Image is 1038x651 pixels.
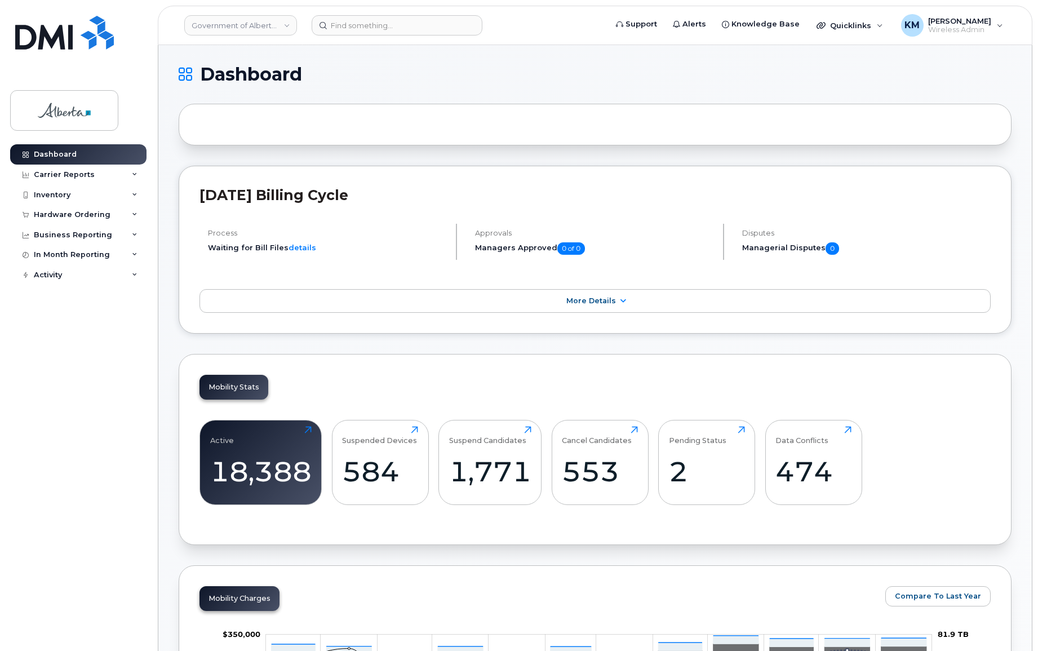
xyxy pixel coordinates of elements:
span: 0 [826,242,839,255]
h4: Disputes [742,229,991,237]
a: Suspended Devices584 [342,426,418,498]
h4: Approvals [475,229,713,237]
h4: Process [208,229,446,237]
div: 553 [562,455,638,488]
span: More Details [566,296,616,305]
h5: Managerial Disputes [742,242,991,255]
div: Pending Status [669,426,726,445]
a: Cancel Candidates553 [562,426,638,498]
a: details [289,243,316,252]
div: Suspended Devices [342,426,417,445]
a: Data Conflicts474 [775,426,851,498]
div: 2 [669,455,745,488]
tspan: $350,000 [223,630,260,639]
div: 584 [342,455,418,488]
div: Suspend Candidates [449,426,526,445]
div: 474 [775,455,851,488]
span: Dashboard [200,66,302,83]
tspan: 81.9 TB [938,630,969,639]
a: Active18,388 [210,426,312,498]
a: Suspend Candidates1,771 [449,426,531,498]
div: Active [210,426,234,445]
span: 0 of 0 [557,242,585,255]
div: 1,771 [449,455,531,488]
button: Compare To Last Year [885,586,991,606]
h5: Managers Approved [475,242,713,255]
g: $0 [223,630,260,639]
div: Data Conflicts [775,426,828,445]
h2: [DATE] Billing Cycle [199,187,991,203]
span: Compare To Last Year [895,591,981,601]
li: Waiting for Bill Files [208,242,446,253]
a: Pending Status2 [669,426,745,498]
div: Cancel Candidates [562,426,632,445]
div: 18,388 [210,455,312,488]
